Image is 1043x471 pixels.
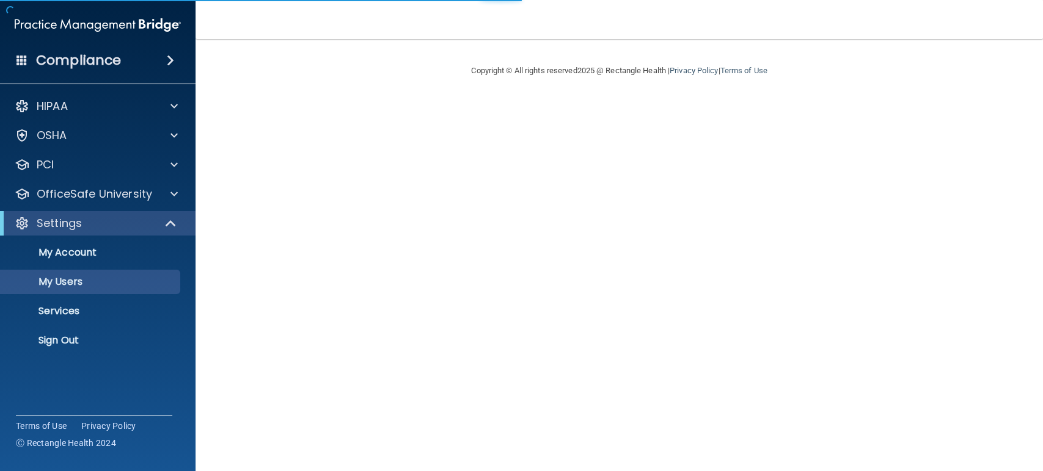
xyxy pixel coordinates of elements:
[36,52,121,69] h4: Compliance
[37,187,152,201] p: OfficeSafe University
[37,128,67,143] p: OSHA
[8,246,175,259] p: My Account
[37,216,82,231] p: Settings
[16,437,116,449] span: Ⓒ Rectangle Health 2024
[81,420,136,432] a: Privacy Policy
[15,216,177,231] a: Settings
[8,276,175,288] p: My Users
[8,334,175,347] p: Sign Out
[15,13,181,37] img: PMB logo
[397,51,843,90] div: Copyright © All rights reserved 2025 @ Rectangle Health | |
[15,99,178,113] a: HIPAA
[15,128,178,143] a: OSHA
[37,99,68,113] p: HIPAA
[720,66,767,75] a: Terms of Use
[16,420,67,432] a: Terms of Use
[15,187,178,201] a: OfficeSafe University
[15,157,178,172] a: PCI
[670,66,718,75] a: Privacy Policy
[37,157,54,172] p: PCI
[8,305,175,317] p: Services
